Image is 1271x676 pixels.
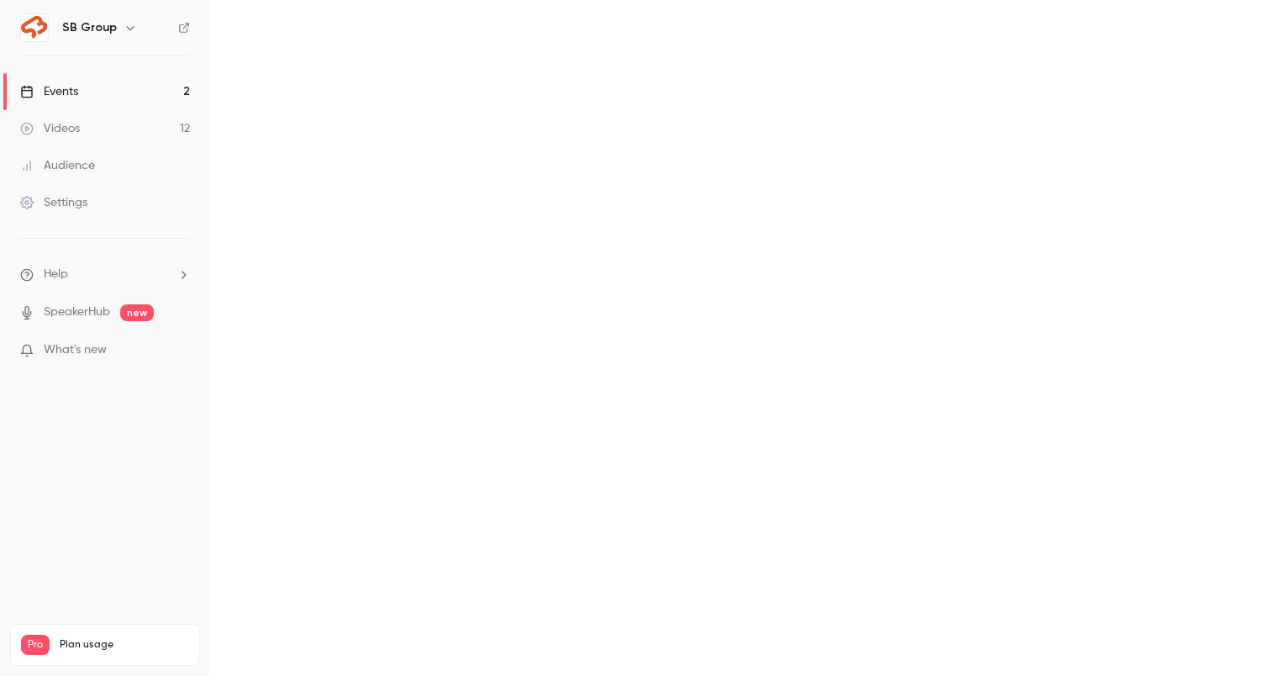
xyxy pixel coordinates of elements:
span: Pro [21,635,50,655]
img: SB Group [21,14,48,41]
li: help-dropdown-opener [20,266,190,283]
div: Settings [20,194,87,211]
iframe: Noticeable Trigger [170,343,190,358]
div: Videos [20,120,80,137]
a: SpeakerHub [44,304,110,321]
div: Audience [20,157,95,174]
span: Plan usage [60,638,189,652]
span: Help [44,266,68,283]
span: new [120,304,154,321]
div: Events [20,83,78,100]
h6: SB Group [62,19,117,36]
span: What's new [44,341,107,359]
